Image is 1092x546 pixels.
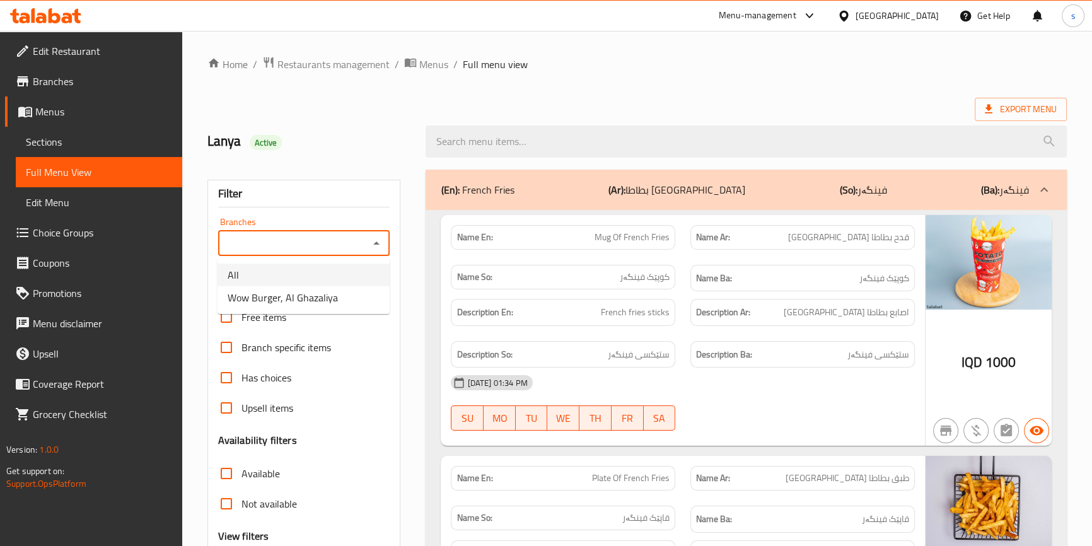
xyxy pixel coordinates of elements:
[5,369,182,399] a: Coverage Report
[262,56,390,73] a: Restaurants management
[847,347,909,363] span: ستێکسی فینگەر
[228,267,239,282] span: All
[33,286,172,301] span: Promotions
[250,135,282,150] div: Active
[696,347,752,363] strong: Description Ba:
[786,472,909,485] span: طبق بطاطا [GEOGRAPHIC_DATA]
[5,399,182,429] a: Grocery Checklist
[218,529,269,543] h3: View filters
[981,182,1029,197] p: فینگەر
[456,231,492,244] strong: Name En:
[456,270,492,284] strong: Name So:
[1024,418,1049,443] button: Available
[5,218,182,248] a: Choice Groups
[33,346,172,361] span: Upsell
[862,511,909,527] span: قاپێک فینگەر
[241,370,291,385] span: Has choices
[395,57,399,72] li: /
[620,270,670,284] span: کوپێک فینگەر
[253,57,257,72] li: /
[16,127,182,157] a: Sections
[426,170,1066,210] div: (En): French Fries(Ar):بطاطا [GEOGRAPHIC_DATA](So):فینگەر(Ba):فینگەر
[277,57,390,72] span: Restaurants management
[26,134,172,149] span: Sections
[16,187,182,218] a: Edit Menu
[5,339,182,369] a: Upsell
[644,405,676,431] button: SA
[521,409,543,427] span: TU
[981,180,999,199] b: (Ba):
[696,472,730,485] strong: Name Ar:
[696,305,750,320] strong: Description Ar:
[33,407,172,422] span: Grocery Checklist
[441,180,459,199] b: (En):
[975,98,1067,121] span: Export Menu
[241,310,286,325] span: Free items
[456,305,513,320] strong: Description En:
[516,405,548,431] button: TU
[608,182,745,197] p: بطاطا [GEOGRAPHIC_DATA]
[649,409,671,427] span: SA
[552,409,574,427] span: WE
[419,57,448,72] span: Menus
[617,409,639,427] span: FR
[456,511,492,525] strong: Name So:
[985,350,1016,375] span: 1000
[26,195,172,210] span: Edit Menu
[5,278,182,308] a: Promotions
[839,182,886,197] p: فینگەر
[26,165,172,180] span: Full Menu View
[5,248,182,278] a: Coupons
[241,400,293,415] span: Upsell items
[218,433,297,448] h3: Availability filters
[859,270,909,286] span: کوپێک فینگەر
[985,102,1057,117] span: Export Menu
[368,235,385,252] button: Close
[696,231,730,244] strong: Name Ar:
[608,347,670,363] span: ستێکسی فینگەر
[39,441,59,458] span: 1.0.0
[33,44,172,59] span: Edit Restaurant
[6,463,64,479] span: Get support on:
[926,215,1052,310] img: %D9%82%D8%AF%D8%AD_%D8%A8%D8%B7%D8%A7%D8%B7%D8%A7_%D9%85%D9%82%D9%84%D9%8A%D8%A963893108448812707...
[241,340,331,355] span: Branch specific items
[207,132,411,151] h2: Lanya
[1071,9,1075,23] span: s
[547,405,579,431] button: WE
[601,305,670,320] span: French fries sticks
[207,56,1067,73] nav: breadcrumb
[856,9,939,23] div: [GEOGRAPHIC_DATA]
[241,496,297,511] span: Not available
[489,409,511,427] span: MO
[453,57,458,72] li: /
[441,182,514,197] p: French Fries
[250,137,282,149] span: Active
[33,225,172,240] span: Choice Groups
[592,472,670,485] span: Plate Of French Fries
[33,74,172,89] span: Branches
[33,316,172,331] span: Menu disclaimer
[228,290,338,305] span: Wow Burger, Al Ghazaliya
[5,36,182,66] a: Edit Restaurant
[933,418,958,443] button: Not branch specific item
[33,376,172,392] span: Coverage Report
[696,270,732,286] strong: Name Ba:
[451,405,484,431] button: SU
[622,511,670,525] span: قاپێک فینگەر
[608,180,625,199] b: (Ar):
[462,377,532,389] span: [DATE] 01:34 PM
[218,180,390,207] div: Filter
[33,255,172,270] span: Coupons
[456,472,492,485] strong: Name En:
[963,418,989,443] button: Purchased item
[5,96,182,127] a: Menus
[404,56,448,73] a: Menus
[463,57,528,72] span: Full menu view
[994,418,1019,443] button: Not has choices
[484,405,516,431] button: MO
[784,305,909,320] span: اصابع بطاطا مقلية
[241,466,280,481] span: Available
[16,157,182,187] a: Full Menu View
[696,511,732,527] strong: Name Ba:
[595,231,670,244] span: Mug Of French Fries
